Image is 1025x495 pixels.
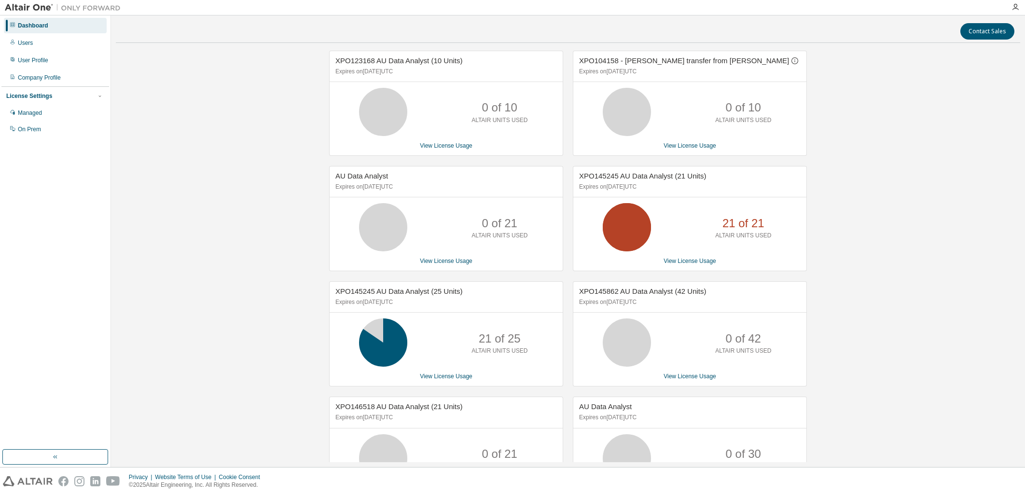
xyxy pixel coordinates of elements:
p: 0 of 30 [726,446,761,462]
img: linkedin.svg [90,476,100,486]
p: 0 of 21 [482,446,517,462]
span: XPO146518 AU Data Analyst (21 Units) [335,402,462,411]
a: View License Usage [664,373,716,380]
div: Website Terms of Use [155,473,219,481]
p: 21 of 25 [479,330,521,347]
div: Privacy [129,473,155,481]
div: User Profile [18,56,48,64]
label: XPO104158 - [PERSON_NAME] transfer from [PERSON_NAME] [579,56,791,65]
button: Contact Sales [960,23,1014,40]
p: 0 of 21 [482,215,517,232]
span: AU Data Analyst [579,402,632,411]
img: facebook.svg [58,476,69,486]
p: 0 of 42 [726,330,761,347]
div: On Prem [18,125,41,133]
p: Expires on [DATE] UTC [579,413,798,422]
span: AU Data Analyst [335,172,388,180]
p: ALTAIR UNITS USED [715,347,771,355]
img: Altair One [5,3,125,13]
div: Managed [18,109,42,117]
img: altair_logo.svg [3,476,53,486]
p: Expires on [DATE] UTC [579,68,798,76]
span: XPO123168 AU Data Analyst (10 Units) [335,56,462,65]
div: Users [18,39,33,47]
a: View License Usage [664,142,716,149]
p: ALTAIR UNITS USED [471,232,527,240]
p: 21 of 21 [722,215,764,232]
div: Dashboard [18,22,48,29]
p: © 2025 Altair Engineering, Inc. All Rights Reserved. [129,481,266,489]
img: instagram.svg [74,476,84,486]
p: ALTAIR UNITS USED [715,116,771,124]
p: Expires on [DATE] UTC [335,298,554,306]
p: Expires on [DATE] UTC [335,413,554,422]
a: View License Usage [420,258,472,264]
p: 0 of 10 [726,99,761,116]
a: View License Usage [420,373,472,380]
p: ALTAIR UNITS USED [471,347,527,355]
p: Expires on [DATE] UTC [579,298,798,306]
p: ALTAIR UNITS USED [715,232,771,240]
span: XPO145245 AU Data Analyst (25 Units) [335,287,462,295]
a: View License Usage [420,142,472,149]
button: information [791,57,799,65]
div: License Settings [6,92,52,100]
a: View License Usage [664,258,716,264]
div: Company Profile [18,74,61,82]
p: 0 of 10 [482,99,517,116]
p: ALTAIR UNITS USED [471,116,527,124]
span: XPO145862 AU Data Analyst (42 Units) [579,287,706,295]
p: Expires on [DATE] UTC [335,68,554,76]
p: Expires on [DATE] UTC [335,183,554,191]
img: youtube.svg [106,476,120,486]
span: XPO145245 AU Data Analyst (21 Units) [579,172,706,180]
p: Expires on [DATE] UTC [579,183,798,191]
div: Cookie Consent [219,473,265,481]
